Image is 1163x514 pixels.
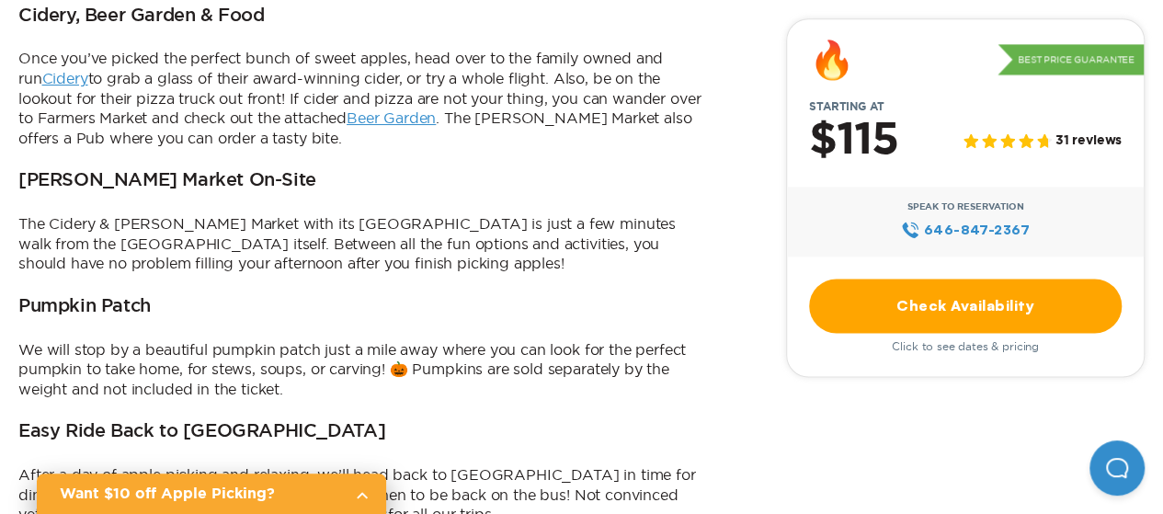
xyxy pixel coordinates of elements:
[18,49,703,148] p: Once you’ve picked the perfect bunch of sweet apples, head over to the family owned and run to gr...
[998,44,1144,75] p: Best Price Guarantee
[809,279,1122,333] a: Check Availability
[892,340,1039,353] span: Click to see dates & pricing
[1055,134,1122,150] span: 31 reviews
[347,109,436,126] a: Beer Garden
[18,170,316,192] h3: [PERSON_NAME] Market On-Site
[18,6,265,28] h3: Cidery, Beer Garden & Food
[901,220,1029,240] a: 646‍-847‍-2367
[907,201,1024,212] span: Speak to Reservation
[924,220,1030,240] span: 646‍-847‍-2367
[42,70,88,86] a: Cidery
[809,41,855,78] div: 🔥
[37,474,386,514] a: Want $10 off Apple Picking?
[1089,440,1145,496] iframe: Help Scout Beacon - Open
[18,340,703,400] p: We will stop by a beautiful pumpkin patch just a mile away where you can look for the perfect pum...
[809,117,898,165] h2: $115
[787,100,906,113] span: Starting at
[18,421,385,443] h3: Easy Ride Back to [GEOGRAPHIC_DATA]
[18,296,151,318] h3: Pumpkin Patch
[18,214,703,274] p: The Cidery & [PERSON_NAME] Market with its [GEOGRAPHIC_DATA] is just a few minutes walk from the ...
[60,483,340,505] h2: Want $10 off Apple Picking?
